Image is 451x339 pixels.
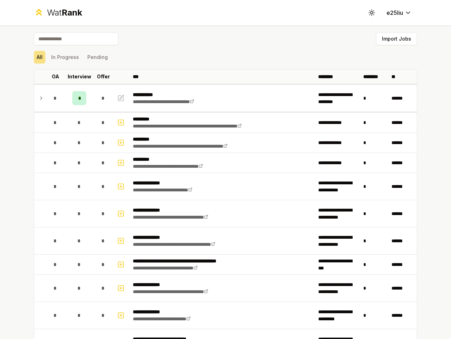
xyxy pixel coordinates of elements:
[48,51,82,64] button: In Progress
[52,73,59,80] p: OA
[34,51,45,64] button: All
[47,7,82,18] div: Wat
[34,7,82,18] a: WatRank
[97,73,110,80] p: Offer
[387,8,403,17] span: e25liu
[68,73,91,80] p: Interview
[85,51,111,64] button: Pending
[381,6,417,19] button: e25liu
[376,32,417,45] button: Import Jobs
[62,7,82,18] span: Rank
